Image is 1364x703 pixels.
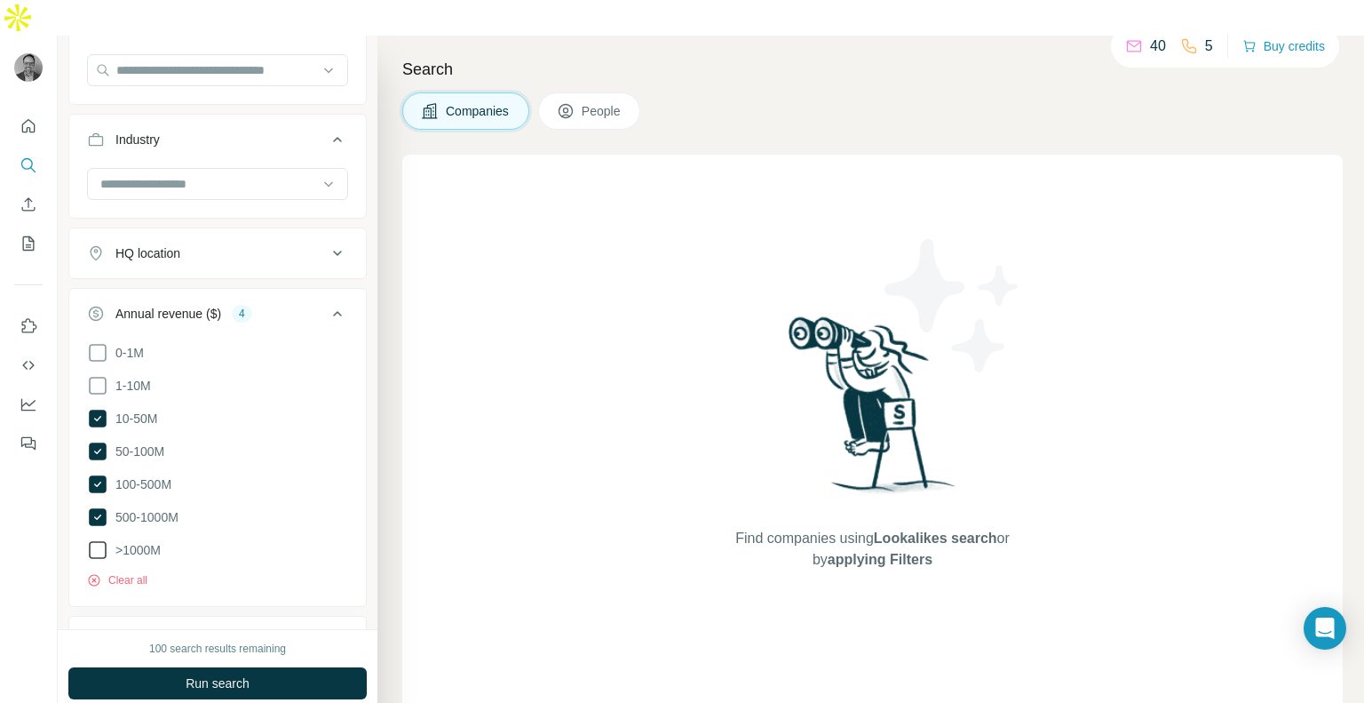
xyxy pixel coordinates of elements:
[828,552,932,567] span: applying Filters
[68,667,367,699] button: Run search
[115,305,221,323] div: Annual revenue ($)
[108,508,178,526] span: 500-1000M
[1304,607,1346,650] div: Open Intercom Messenger
[108,443,164,460] span: 50-100M
[149,641,286,657] div: 100 search results remaining
[232,306,252,322] div: 4
[108,475,171,493] span: 100-500M
[115,131,160,148] div: Industry
[874,531,997,546] span: Lookalikes search
[108,410,157,427] span: 10-50M
[14,349,43,381] button: Use Surfe API
[402,57,1343,82] h4: Search
[69,292,366,342] button: Annual revenue ($)4
[108,541,161,559] span: >1000M
[14,110,43,142] button: Quick start
[781,312,965,510] img: Surfe Illustration - Woman searching with binoculars
[14,188,43,220] button: Enrich CSV
[69,118,366,168] button: Industry
[1205,36,1213,57] p: 5
[446,102,511,120] span: Companies
[1150,36,1166,57] p: 40
[873,226,1033,386] img: Surfe Illustration - Stars
[14,388,43,420] button: Dashboard
[1242,34,1325,59] button: Buy credits
[14,149,43,181] button: Search
[14,310,43,342] button: Use Surfe on LinkedIn
[108,344,144,362] span: 0-1M
[582,102,623,120] span: People
[108,377,151,395] span: 1-10M
[87,572,147,588] button: Clear all
[14,53,43,82] img: Avatar
[186,675,250,692] span: Run search
[115,244,180,262] div: HQ location
[69,232,366,275] button: HQ location
[730,528,1014,571] span: Find companies using or by
[69,620,366,663] button: Employees (size)
[14,228,43,260] button: My lists
[14,427,43,459] button: Feedback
